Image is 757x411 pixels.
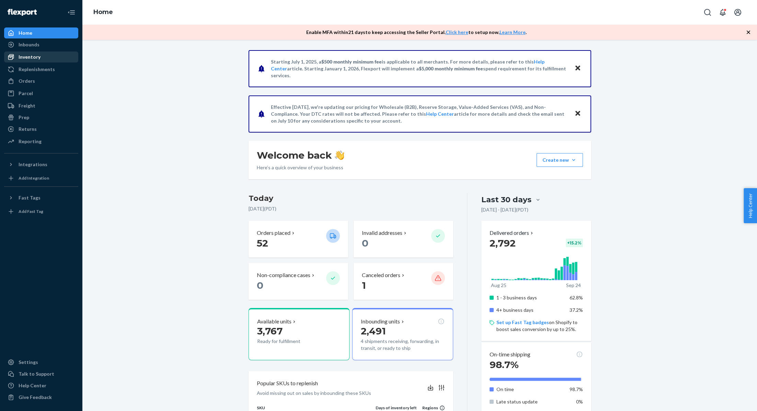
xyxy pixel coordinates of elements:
[716,5,730,19] button: Open notifications
[19,382,46,389] div: Help Center
[500,29,526,35] a: Learn More
[4,368,78,379] a: Talk to Support
[19,102,35,109] div: Freight
[19,208,43,214] div: Add Fast Tag
[361,325,386,337] span: 2,491
[257,149,344,161] h1: Welcome back
[271,104,568,124] p: Effective [DATE], we're updating our pricing for Wholesale (B2B), Reserve Storage, Value-Added Se...
[93,8,113,16] a: Home
[4,173,78,184] a: Add Integration
[335,150,344,160] img: hand-wave emoji
[4,206,78,217] a: Add Fast Tag
[4,100,78,111] a: Freight
[570,295,583,300] span: 62.8%
[362,229,402,237] p: Invalid addresses
[257,237,268,249] span: 52
[257,390,371,397] p: Avoid missing out on sales by inbounding these SKUs
[570,307,583,313] span: 37.2%
[4,64,78,75] a: Replenishments
[570,386,583,392] span: 98.7%
[19,370,54,377] div: Talk to Support
[306,29,527,36] p: Enable MFA within 21 days to keep accessing the Seller Portal. to setup now. .
[249,308,349,360] button: Available units3,767Ready for fulfillment
[19,41,39,48] div: Inbounds
[496,398,564,405] p: Late status update
[566,282,581,289] p: Sep 24
[19,114,29,121] div: Prep
[537,153,583,167] button: Create new
[19,138,42,145] div: Reporting
[257,279,263,291] span: 0
[419,66,483,71] span: $5,000 monthly minimum fee
[496,319,549,325] a: Set up Fast Tag badges
[446,29,468,35] a: Click here
[257,229,290,237] p: Orders placed
[352,308,453,360] button: Inbounding units2,4914 shipments receiving, forwarding, in transit, or ready to ship
[573,64,582,73] button: Close
[496,307,564,313] p: 4+ business days
[321,59,382,65] span: $500 monthly minimum fee
[4,124,78,135] a: Returns
[4,380,78,391] a: Help Center
[257,379,318,387] p: Popular SKUs to replenish
[361,338,445,352] p: 4 shipments receiving, forwarding, in transit, or ready to ship
[257,271,310,279] p: Non-compliance cases
[496,319,583,333] p: on Shopify to boost sales conversion by up to 25%.
[744,188,757,223] button: Help Center
[362,271,400,279] p: Canceled orders
[566,239,583,247] div: + 15.2 %
[257,325,283,337] span: 3,767
[19,78,35,84] div: Orders
[417,405,445,411] div: Regions
[4,192,78,203] button: Fast Tags
[4,392,78,403] button: Give Feedback
[4,159,78,170] button: Integrations
[361,318,400,326] p: Inbounding units
[496,386,564,393] p: On time
[19,194,41,201] div: Fast Tags
[257,164,344,171] p: Here’s a quick overview of your business
[490,351,530,358] p: On-time shipping
[490,229,535,237] button: Delivered orders
[249,205,454,212] p: [DATE] ( PDT )
[19,161,47,168] div: Integrations
[4,27,78,38] a: Home
[4,112,78,123] a: Prep
[249,221,348,258] button: Orders placed 52
[4,52,78,62] a: Inventory
[19,359,38,366] div: Settings
[257,338,321,345] p: Ready for fulfillment
[19,66,55,73] div: Replenishments
[19,175,49,181] div: Add Integration
[701,5,714,19] button: Open Search Box
[88,2,118,22] ol: breadcrumbs
[19,54,41,60] div: Inventory
[362,279,366,291] span: 1
[249,263,348,300] button: Non-compliance cases 0
[354,221,453,258] button: Invalid addresses 0
[576,399,583,404] span: 0%
[249,193,454,204] h3: Today
[65,5,78,19] button: Close Navigation
[496,294,564,301] p: 1 - 3 business days
[573,109,582,119] button: Close
[19,394,52,401] div: Give Feedback
[362,237,368,249] span: 0
[490,359,519,370] span: 98.7%
[481,194,531,205] div: Last 30 days
[8,9,37,16] img: Flexport logo
[490,237,516,249] span: 2,792
[4,136,78,147] a: Reporting
[19,90,33,97] div: Parcel
[19,126,37,133] div: Returns
[4,88,78,99] a: Parcel
[731,5,745,19] button: Open account menu
[4,357,78,368] a: Settings
[354,263,453,300] button: Canceled orders 1
[257,318,291,326] p: Available units
[491,282,506,289] p: Aug 25
[4,76,78,87] a: Orders
[426,111,454,117] a: Help Center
